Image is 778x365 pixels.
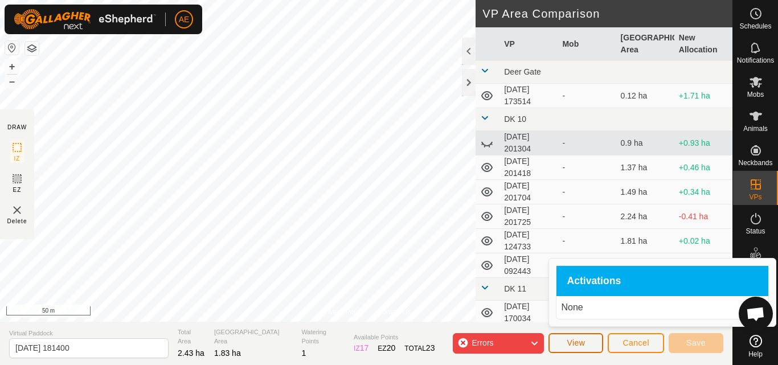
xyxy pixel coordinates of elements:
span: Save [686,338,706,347]
span: Delete [7,217,27,225]
div: - [562,162,611,174]
span: Help [748,351,763,358]
td: +1.71 ha [674,84,732,108]
span: Notifications [737,57,774,64]
a: Contact Us [378,307,411,317]
span: [GEOGRAPHIC_DATA] Area [214,327,292,346]
td: 1.37 ha [616,155,674,180]
h2: VP Area Comparison [482,7,732,20]
img: VP [10,203,24,217]
div: - [562,235,611,247]
span: VPs [749,194,761,200]
button: + [5,60,19,73]
span: Animals [743,125,768,132]
td: 0.9 ha [616,131,674,155]
td: 1.81 ha [616,229,674,253]
td: 2.24 ha [616,204,674,229]
button: – [5,75,19,88]
span: Neckbands [738,159,772,166]
span: 2.43 ha [178,348,204,358]
span: 23 [426,343,435,352]
span: DK 10 [504,114,526,124]
td: +0.34 ha [674,180,732,204]
span: Watering Points [301,327,345,346]
td: [DATE] 201304 [499,131,558,155]
span: Available Points [354,333,435,342]
th: VP [499,27,558,61]
span: 1 [301,348,306,358]
span: Virtual Paddock [9,329,169,338]
div: - [562,186,611,198]
th: [GEOGRAPHIC_DATA] Area [616,27,674,61]
span: Errors [472,338,493,347]
span: Cancel [623,338,649,347]
div: - [562,137,611,149]
th: New Allocation [674,27,732,61]
p: None [561,301,764,314]
div: - [562,90,611,102]
td: 1.94 ha [616,253,674,278]
span: Mobs [747,91,764,98]
div: EZ [378,342,395,354]
td: [DATE] 173514 [499,84,558,108]
span: AE [179,14,190,26]
span: IZ [14,154,21,163]
span: 20 [387,343,396,352]
img: Gallagher Logo [14,9,156,30]
button: Map Layers [25,42,39,55]
a: Open chat [739,297,773,331]
span: EZ [13,186,22,194]
button: Cancel [608,333,664,353]
td: +0.93 ha [674,131,732,155]
span: Schedules [739,23,771,30]
div: IZ [354,342,368,354]
span: Deer Gate [504,67,541,76]
span: Total Area [178,327,205,346]
td: [DATE] 092443 [499,253,558,278]
button: Reset Map [5,41,19,55]
td: 1.49 ha [616,180,674,204]
button: Save [669,333,723,353]
td: [DATE] 201418 [499,155,558,180]
span: 17 [360,343,369,352]
td: [DATE] 170034 [499,301,558,325]
th: Mob [558,27,616,61]
div: TOTAL [404,342,435,354]
td: -0.41 ha [674,204,732,229]
div: - [562,211,611,223]
td: +0.02 ha [674,229,732,253]
td: -0.11 ha [674,253,732,278]
td: [DATE] 201725 [499,204,558,229]
td: 0.12 ha [616,84,674,108]
a: Privacy Policy [321,307,364,317]
td: +0.46 ha [674,155,732,180]
div: DRAW [7,123,27,132]
span: 1.83 ha [214,348,241,358]
span: DK 11 [504,284,526,293]
span: Activations [567,276,621,286]
span: Status [746,228,765,235]
button: View [548,333,603,353]
td: [DATE] 124733 [499,229,558,253]
span: View [567,338,585,347]
a: Help [733,330,778,362]
td: [DATE] 201704 [499,180,558,204]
